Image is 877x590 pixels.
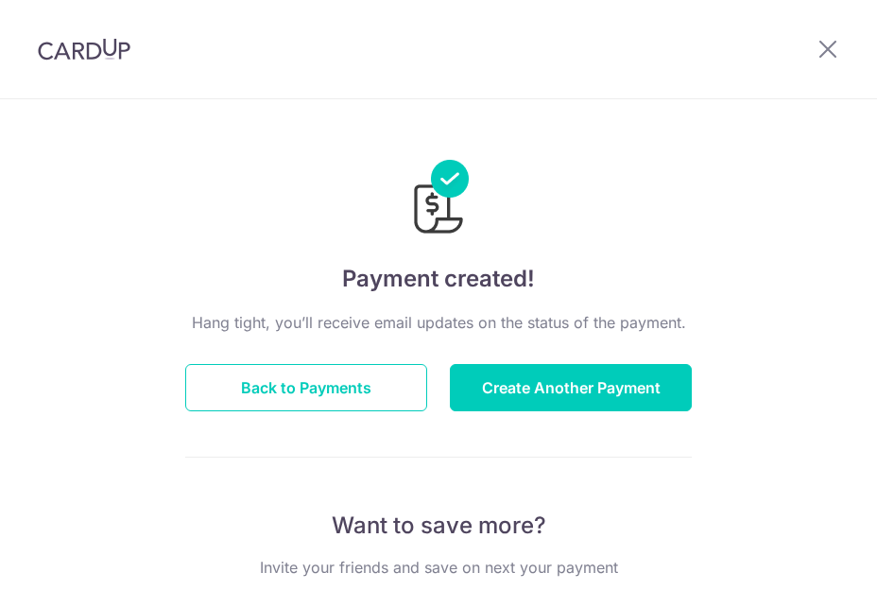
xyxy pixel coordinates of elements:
button: Back to Payments [185,364,427,411]
p: Hang tight, you’ll receive email updates on the status of the payment. [185,311,692,334]
img: CardUp [38,38,130,61]
h4: Payment created! [185,262,692,296]
button: Create Another Payment [450,364,692,411]
p: Want to save more? [185,511,692,541]
p: Invite your friends and save on next your payment [185,556,692,579]
iframe: Opens a widget where you can find more information [756,533,858,581]
img: Payments [408,160,469,239]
